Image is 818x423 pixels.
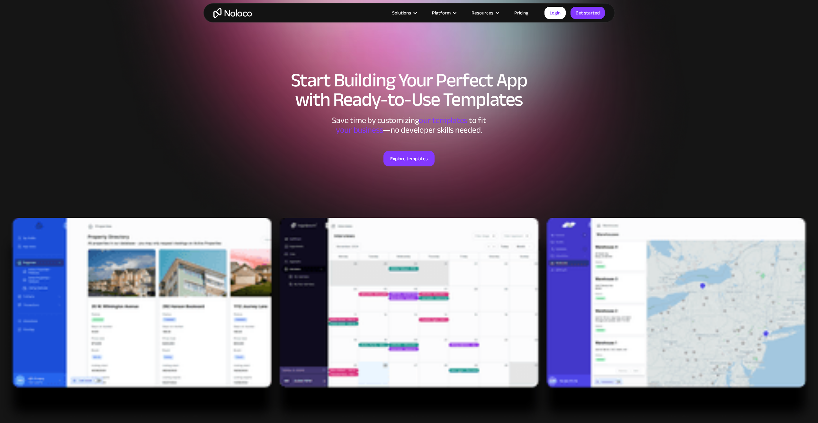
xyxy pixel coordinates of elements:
a: home [213,8,252,18]
h1: Start Building Your Perfect App with Ready-to-Use Templates [210,71,608,109]
span: your business [336,122,383,138]
a: Login [544,7,566,19]
a: Get started [571,7,605,19]
div: Solutions [384,9,424,17]
div: Platform [424,9,463,17]
div: Solutions [392,9,411,17]
a: Explore templates [383,151,435,166]
div: Resources [463,9,506,17]
a: Pricing [506,9,536,17]
div: Save time by customizing to fit ‍ —no developer skills needed. [313,116,506,135]
span: our templates [419,112,467,128]
div: Platform [432,9,451,17]
div: Resources [472,9,493,17]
